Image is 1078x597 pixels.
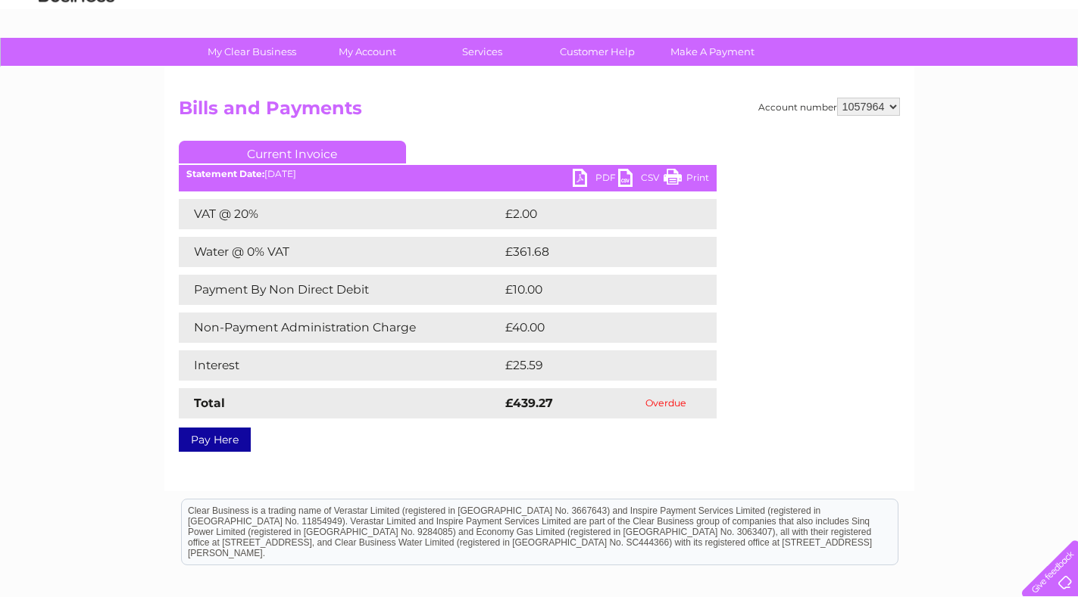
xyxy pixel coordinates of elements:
[186,168,264,179] b: Statement Date:
[179,428,251,452] a: Pay Here
[502,312,687,343] td: £40.00
[1028,64,1064,76] a: Log out
[182,8,898,73] div: Clear Business is a trading name of Verastar Limited (registered in [GEOGRAPHIC_DATA] No. 3667643...
[811,64,840,76] a: Water
[179,169,717,179] div: [DATE]
[179,141,406,163] a: Current Invoice
[505,396,553,410] strong: £439.27
[502,350,686,381] td: £25.59
[664,169,709,191] a: Print
[892,64,937,76] a: Telecoms
[179,237,502,267] td: Water @ 0% VAT
[618,169,664,191] a: CSV
[573,169,618,191] a: PDF
[38,39,115,86] img: logo.png
[194,396,225,410] strong: Total
[179,199,502,229] td: VAT @ 20%
[420,38,545,66] a: Services
[179,275,502,305] td: Payment By Non Direct Debit
[946,64,968,76] a: Blog
[502,275,686,305] td: £10.00
[189,38,314,66] a: My Clear Business
[535,38,660,66] a: Customer Help
[179,312,502,343] td: Non-Payment Administration Charge
[502,199,682,229] td: £2.00
[650,38,775,66] a: Make A Payment
[758,98,900,116] div: Account number
[305,38,430,66] a: My Account
[977,64,1014,76] a: Contact
[792,8,897,26] a: 0333 014 3131
[179,98,900,126] h2: Bills and Payments
[502,237,689,267] td: £361.68
[616,388,717,418] td: Overdue
[179,350,502,381] td: Interest
[849,64,883,76] a: Energy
